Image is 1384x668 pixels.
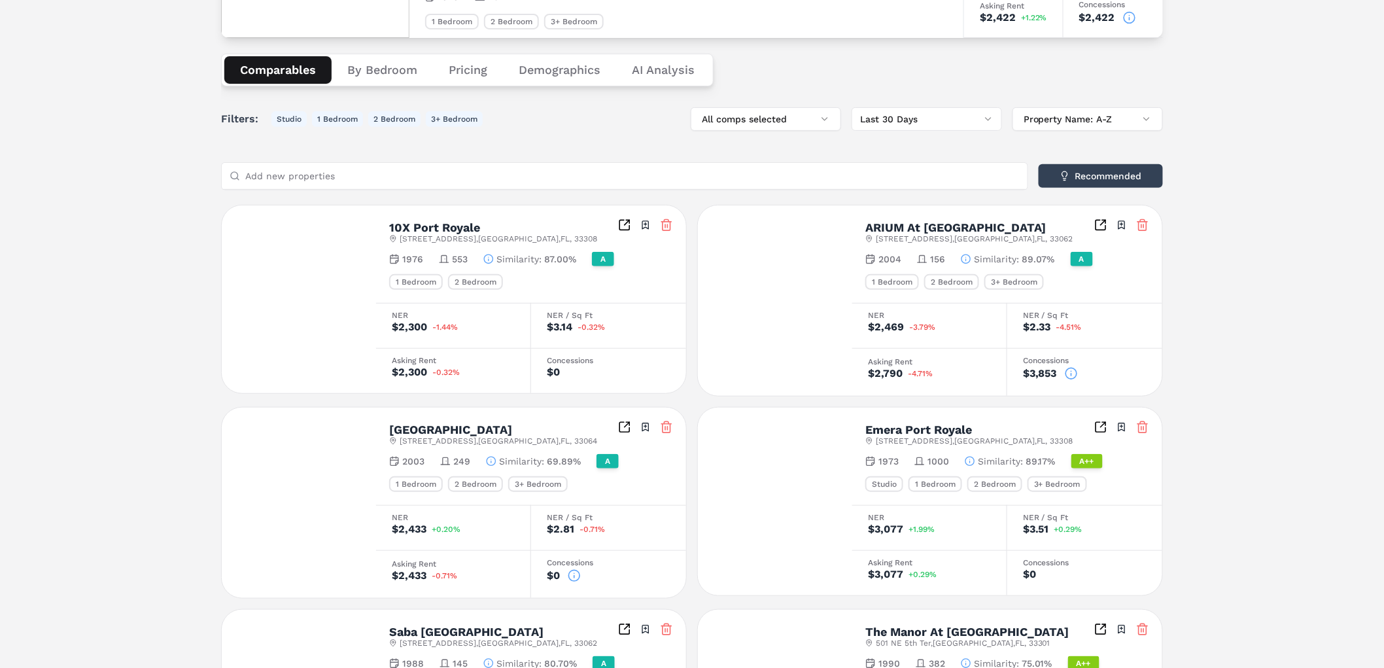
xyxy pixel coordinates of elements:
input: Add new properties [245,163,1020,189]
span: 89.07% [1022,253,1055,266]
span: 2003 [402,455,424,468]
div: Asking Rent [868,559,991,567]
span: [STREET_ADDRESS] , [GEOGRAPHIC_DATA] , FL , 33308 [400,234,597,244]
h2: ARIUM At [GEOGRAPHIC_DATA] [865,222,1047,234]
h2: 10X Port Royale [389,222,480,234]
h2: The Manor At [GEOGRAPHIC_DATA] [865,626,1069,638]
div: 1 Bedroom [865,274,919,290]
span: 1976 [402,253,423,266]
span: [STREET_ADDRESS] , [GEOGRAPHIC_DATA] , FL , 33064 [400,436,597,446]
a: Inspect Comparables [1094,421,1107,434]
div: NER / Sq Ft [1023,311,1147,319]
span: -3.79% [909,323,935,331]
span: 501 NE 5th Ter , [GEOGRAPHIC_DATA] , FL , 33301 [876,638,1050,648]
span: [STREET_ADDRESS] , [GEOGRAPHIC_DATA] , FL , 33062 [876,234,1073,244]
button: Comparables [224,56,332,84]
div: 2 Bedroom [484,14,539,29]
span: Similarity : [974,253,1019,266]
span: +1.22% [1021,14,1047,22]
button: Studio [271,111,307,127]
a: Inspect Comparables [618,421,631,434]
div: $2,300 [392,367,427,378]
span: 69.89% [547,455,581,468]
span: 89.17% [1026,455,1056,468]
h2: Emera Port Royale [865,424,972,436]
div: $2,422 [1079,12,1115,23]
div: $0 [547,571,560,581]
div: 1 Bedroom [389,274,443,290]
h2: Saba [GEOGRAPHIC_DATA] [389,626,544,638]
button: Recommended [1039,164,1163,188]
span: -0.71% [580,525,605,533]
div: A [597,454,619,468]
div: $3,077 [868,569,903,580]
div: 1 Bedroom [908,476,962,492]
div: NER / Sq Ft [547,514,670,521]
span: Filters: [221,111,266,127]
div: $3.14 [547,322,572,332]
div: $3.51 [1023,524,1049,535]
div: $2,422 [980,12,1016,23]
span: -1.44% [432,323,458,331]
div: Asking Rent [392,560,515,568]
span: [STREET_ADDRESS] , [GEOGRAPHIC_DATA] , FL , 33308 [876,436,1073,446]
span: +0.29% [1054,525,1082,533]
a: Inspect Comparables [1094,623,1107,636]
div: NER [868,311,991,319]
span: Similarity : [978,455,1023,468]
div: $2,790 [868,368,903,379]
div: Studio [865,476,903,492]
span: 156 [930,253,945,266]
span: 249 [453,455,470,468]
div: 2 Bedroom [924,274,979,290]
button: 2 Bedroom [368,111,421,127]
button: All comps selected [691,107,841,131]
div: Asking Rent [392,357,515,364]
span: Similarity : [496,253,542,266]
button: By Bedroom [332,56,433,84]
div: $2.81 [547,524,574,535]
span: -0.32% [432,368,460,376]
div: 3+ Bedroom [544,14,604,29]
h2: [GEOGRAPHIC_DATA] [389,424,512,436]
div: Asking Rent [868,358,991,366]
div: Asking Rent [980,2,1047,10]
div: NER [868,514,991,521]
a: Inspect Comparables [618,219,631,232]
span: +1.99% [908,525,935,533]
div: A [1071,252,1093,266]
div: NER [392,311,515,319]
button: 3+ Bedroom [426,111,483,127]
button: Pricing [433,56,503,84]
span: -4.71% [908,370,933,378]
span: -0.32% [578,323,605,331]
div: A++ [1071,454,1103,468]
div: 3+ Bedroom [984,274,1044,290]
span: 1000 [927,455,949,468]
span: 1973 [878,455,899,468]
button: Property Name: A-Z [1012,107,1163,131]
div: 2 Bedroom [448,476,503,492]
div: $2,469 [868,322,904,332]
div: NER / Sq Ft [547,311,670,319]
span: -0.71% [432,572,457,580]
span: 553 [452,253,468,266]
span: +0.29% [908,571,937,578]
span: Similarity : [499,455,544,468]
button: AI Analysis [616,56,710,84]
div: Concessions [547,357,670,364]
div: A [592,252,614,266]
span: +0.20% [432,525,460,533]
div: 2 Bedroom [448,274,503,290]
div: $3,853 [1023,368,1057,379]
div: $0 [1023,569,1036,580]
div: $2,433 [392,524,426,535]
div: 3+ Bedroom [508,476,568,492]
div: Concessions [1023,559,1147,567]
span: -4.51% [1056,323,1082,331]
span: 87.00% [544,253,576,266]
div: NER [392,514,515,521]
div: $0 [547,367,560,378]
div: 1 Bedroom [389,476,443,492]
div: Concessions [547,559,670,567]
